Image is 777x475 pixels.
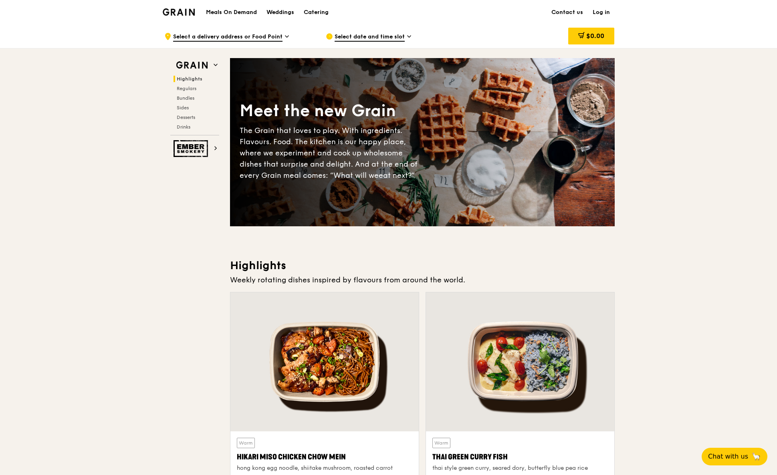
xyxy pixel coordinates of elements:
[266,0,294,24] div: Weddings
[177,86,196,91] span: Regulars
[237,451,412,463] div: Hikari Miso Chicken Chow Mein
[708,452,748,461] span: Chat with us
[751,452,761,461] span: 🦙
[206,8,257,16] h1: Meals On Demand
[588,0,615,24] a: Log in
[173,33,283,42] span: Select a delivery address or Food Point
[177,95,194,101] span: Bundles
[230,258,615,273] h3: Highlights
[177,115,195,120] span: Desserts
[299,0,333,24] a: Catering
[177,76,202,82] span: Highlights
[230,274,615,286] div: Weekly rotating dishes inspired by flavours from around the world.
[335,33,405,42] span: Select date and time slot
[547,0,588,24] a: Contact us
[432,464,608,472] div: thai style green curry, seared dory, butterfly blue pea rice
[262,0,299,24] a: Weddings
[432,451,608,463] div: Thai Green Curry Fish
[177,124,190,130] span: Drinks
[240,100,422,122] div: Meet the new Grain
[177,105,189,111] span: Sides
[237,438,255,448] div: Warm
[240,125,422,181] div: The Grain that loves to play. With ingredients. Flavours. Food. The kitchen is our happy place, w...
[174,58,210,72] img: Grain web logo
[586,32,604,40] span: $0.00
[702,448,767,465] button: Chat with us🦙
[174,140,210,157] img: Ember Smokery web logo
[379,171,415,180] span: eat next?”
[163,8,195,16] img: Grain
[432,438,450,448] div: Warm
[304,0,329,24] div: Catering
[237,464,412,472] div: hong kong egg noodle, shiitake mushroom, roasted carrot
